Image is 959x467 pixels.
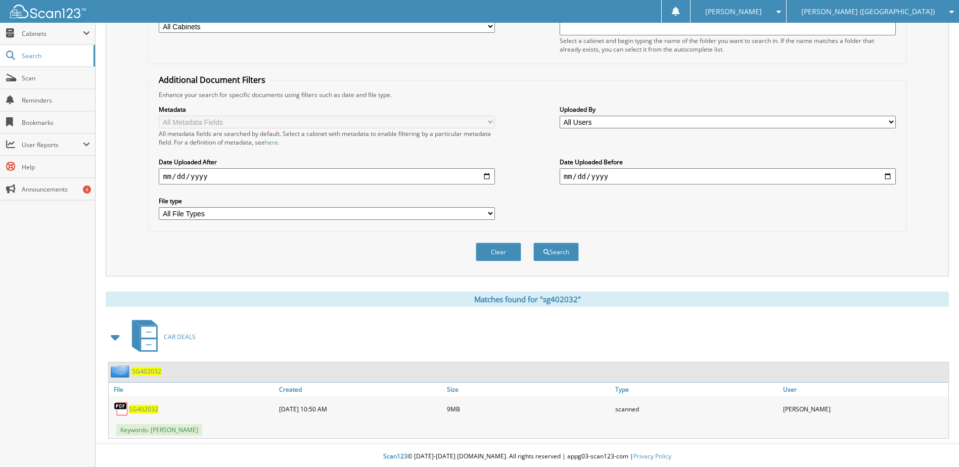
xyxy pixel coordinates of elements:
[908,418,959,467] iframe: Chat Widget
[801,9,935,15] span: [PERSON_NAME] ([GEOGRAPHIC_DATA])
[444,383,612,396] a: Size
[781,383,948,396] a: User
[533,243,579,261] button: Search
[22,52,88,60] span: Search
[83,185,91,194] div: 4
[444,399,612,419] div: 9MB
[159,129,495,147] div: All metadata fields are searched by default. Select a cabinet with metadata to enable filtering b...
[109,383,277,396] a: File
[126,317,196,357] a: CAR DEALS
[22,185,90,194] span: Announcements
[22,163,90,171] span: Help
[114,401,129,416] img: PDF.png
[613,383,781,396] a: Type
[22,96,90,105] span: Reminders
[22,141,83,149] span: User Reports
[613,399,781,419] div: scanned
[705,9,762,15] span: [PERSON_NAME]
[560,36,896,54] div: Select a cabinet and begin typing the name of the folder you want to search in. If the name match...
[111,365,132,378] img: folder2.png
[22,29,83,38] span: Cabinets
[560,168,896,184] input: end
[159,197,495,205] label: File type
[265,138,278,147] a: here
[116,424,202,436] span: Keywords: [PERSON_NAME]
[277,399,444,419] div: [DATE] 10:50 AM
[132,367,161,376] a: SG402032
[633,452,671,460] a: Privacy Policy
[159,105,495,114] label: Metadata
[154,74,270,85] legend: Additional Document Filters
[383,452,407,460] span: Scan123
[159,168,495,184] input: start
[22,118,90,127] span: Bookmarks
[159,158,495,166] label: Date Uploaded After
[164,333,196,341] span: CAR DEALS
[277,383,444,396] a: Created
[781,399,948,419] div: [PERSON_NAME]
[476,243,521,261] button: Clear
[22,74,90,82] span: Scan
[560,158,896,166] label: Date Uploaded Before
[154,90,900,99] div: Enhance your search for specific documents using filters such as date and file type.
[10,5,86,18] img: scan123-logo-white.svg
[129,405,158,413] a: SG402032
[106,292,949,307] div: Matches found for "sg402032"
[560,105,896,114] label: Uploaded By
